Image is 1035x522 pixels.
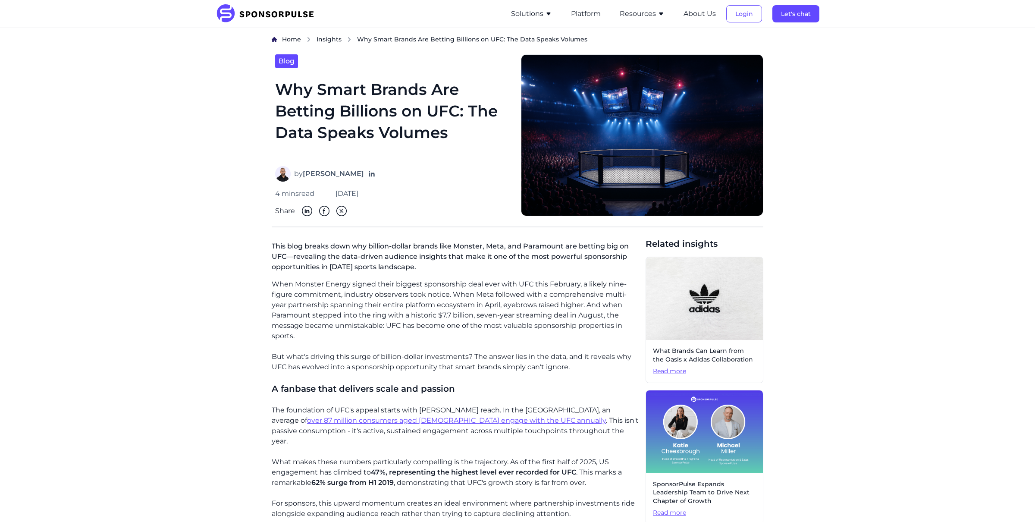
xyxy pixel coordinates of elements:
span: Home [282,35,301,43]
a: over 87 million consumers aged [DEMOGRAPHIC_DATA] engage with the UFC annually [307,416,606,425]
img: chevron right [347,37,352,42]
img: chevron right [306,37,311,42]
a: Let's chat [772,10,819,18]
a: Login [726,10,762,18]
img: Facebook [319,206,329,216]
img: Home [272,37,277,42]
span: [DATE] [336,189,358,199]
p: What makes these numbers particularly compelling is the trajectory. As of the first half of 2025,... [272,457,639,488]
span: Read more [653,509,756,517]
span: Related insights [646,238,763,250]
a: Insights [317,35,342,44]
button: Resources [620,9,665,19]
img: Linkedin [302,206,312,216]
iframe: Chat Widget [992,481,1035,522]
a: What Brands Can Learn from the Oasis x Adidas CollaborationRead more [646,257,763,383]
p: When Monster Energy signed their biggest sponsorship deal ever with UFC this February, a likely n... [272,279,639,341]
span: Share [275,206,295,216]
span: What Brands Can Learn from the Oasis x Adidas Collaboration [653,347,756,364]
h1: Why Smart Brands Are Betting Billions on UFC: The Data Speaks Volumes [275,79,511,156]
img: Katie Cheesbrough and Michael Miller Join SponsorPulse to Accelerate Strategic Services [646,390,763,473]
p: The foundation of UFC's appeal starts with [PERSON_NAME] reach. In the [GEOGRAPHIC_DATA], an aver... [272,405,639,447]
strong: [PERSON_NAME] [303,170,364,178]
img: SponsorPulse [216,4,320,23]
span: SponsorPulse Expands Leadership Team to Drive Next Chapter of Growth [653,480,756,506]
button: Solutions [511,9,552,19]
span: by [294,169,364,179]
button: Let's chat [772,5,819,22]
img: Eddy Sidani [275,166,291,182]
span: Why Smart Brands Are Betting Billions on UFC: The Data Speaks Volumes [357,35,587,44]
span: 4 mins read [275,189,314,199]
p: This blog breaks down why billion-dollar brands like Monster, Meta, and Paramount are betting big... [272,238,639,279]
a: Platform [571,10,601,18]
img: AI generated image [521,54,763,216]
a: Follow on LinkedIn [367,170,376,178]
button: Platform [571,9,601,19]
a: Home [282,35,301,44]
span: A fanbase that delivers scale and passion [272,384,455,394]
p: But what's driving this surge of billion-dollar investments? The answer lies in the data, and it ... [272,352,639,372]
span: 47%, representing the highest level ever recorded for UFC [371,468,576,476]
a: About Us [684,10,716,18]
button: About Us [684,9,716,19]
p: For sponsors, this upward momentum creates an ideal environment where partnership investments rid... [272,498,639,519]
button: Login [726,5,762,22]
img: Christian Wiediger, courtesy of Unsplash [646,257,763,340]
span: Insights [317,35,342,43]
span: Read more [653,367,756,376]
a: Blog [275,54,298,68]
img: Twitter [336,206,347,216]
span: 62% surge from H1 2019 [311,478,394,487]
